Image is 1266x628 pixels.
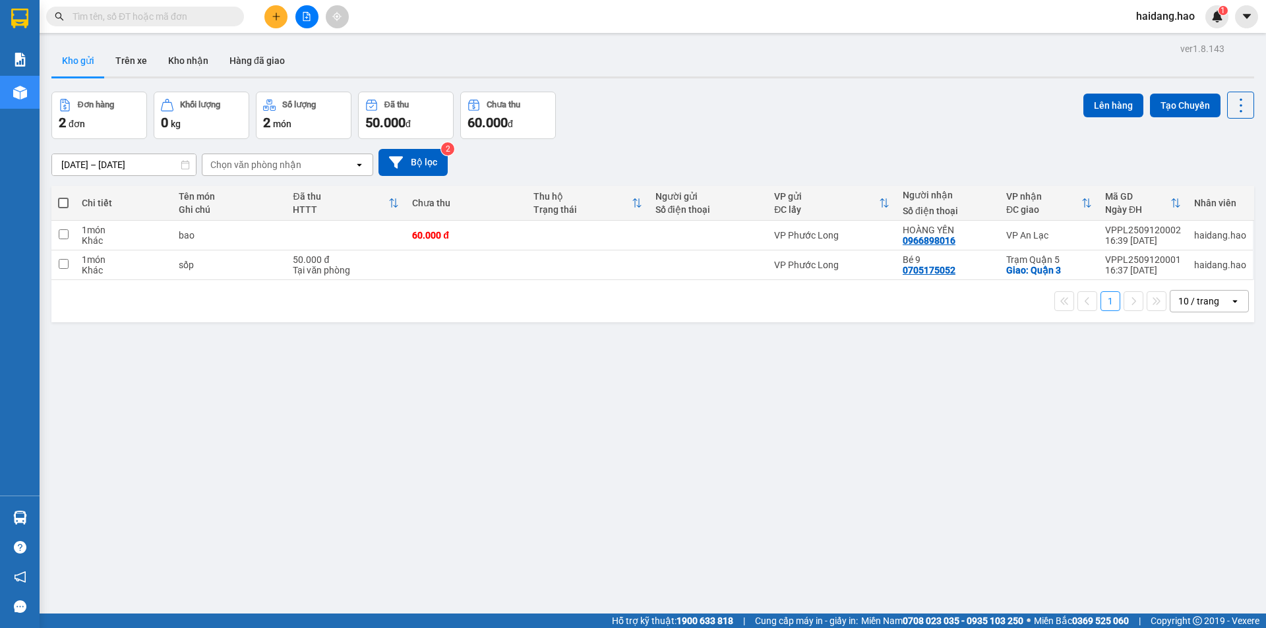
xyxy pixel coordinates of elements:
[533,204,631,215] div: Trạng thái
[264,5,287,28] button: plus
[219,45,295,76] button: Hàng đã giao
[1193,616,1202,625] span: copyright
[1105,191,1170,202] div: Mã GD
[295,5,318,28] button: file-add
[69,119,85,129] span: đơn
[612,614,733,628] span: Hỗ trợ kỹ thuật:
[1006,204,1081,215] div: ĐC giao
[1194,230,1246,241] div: haidang.hao
[1034,614,1129,628] span: Miền Bắc
[180,100,220,109] div: Khối lượng
[293,204,388,215] div: HTTT
[171,119,181,129] span: kg
[774,260,889,270] div: VP Phước Long
[1230,296,1240,306] svg: open
[82,225,165,235] div: 1 món
[1006,230,1092,241] div: VP An Lạc
[903,254,993,265] div: Bé 9
[1100,291,1120,311] button: 1
[52,154,196,175] input: Select a date range.
[755,614,858,628] span: Cung cấp máy in - giấy in:
[282,100,316,109] div: Số lượng
[263,115,270,130] span: 2
[1000,186,1099,221] th: Toggle SortBy
[1178,295,1219,308] div: 10 / trang
[903,265,955,275] div: 0705175052
[1099,186,1188,221] th: Toggle SortBy
[1006,254,1092,265] div: Trạm Quận 5
[1105,204,1170,215] div: Ngày ĐH
[158,45,219,76] button: Kho nhận
[1241,11,1253,22] span: caret-down
[1235,5,1258,28] button: caret-down
[774,230,889,241] div: VP Phước Long
[508,119,513,129] span: đ
[179,204,280,215] div: Ghi chú
[1006,265,1092,275] div: Giao: Quận 3
[358,92,454,139] button: Đã thu50.000đ
[1194,198,1246,208] div: Nhân viên
[161,115,168,130] span: 0
[14,541,26,554] span: question-circle
[13,511,27,525] img: warehouse-icon
[326,5,349,28] button: aim
[774,191,879,202] div: VP gửi
[1027,618,1031,623] span: ⚪️
[82,265,165,275] div: Khác
[1072,615,1129,626] strong: 0369 525 060
[78,100,114,109] div: Đơn hàng
[1105,265,1181,275] div: 16:37 [DATE]
[412,198,520,208] div: Chưa thu
[82,235,165,246] div: Khác
[273,119,291,129] span: món
[55,12,64,21] span: search
[256,92,351,139] button: Số lượng2món
[1194,260,1246,270] div: haidang.hao
[743,614,745,628] span: |
[1221,6,1225,15] span: 1
[1150,94,1221,117] button: Tạo Chuyến
[73,9,228,24] input: Tìm tên, số ĐT hoặc mã đơn
[13,53,27,67] img: solution-icon
[82,254,165,265] div: 1 món
[332,12,342,21] span: aim
[903,225,993,235] div: HOÀNG YẾN
[487,100,520,109] div: Chưa thu
[302,12,311,21] span: file-add
[14,600,26,613] span: message
[286,186,406,221] th: Toggle SortBy
[384,100,409,109] div: Đã thu
[533,191,631,202] div: Thu hộ
[1105,254,1181,265] div: VPPL2509120001
[105,45,158,76] button: Trên xe
[179,260,280,270] div: sốp
[861,614,1023,628] span: Miền Nam
[59,115,66,130] span: 2
[1219,6,1228,15] sup: 1
[51,92,147,139] button: Đơn hàng2đơn
[272,12,281,21] span: plus
[13,86,27,100] img: warehouse-icon
[14,571,26,583] span: notification
[11,9,28,28] img: logo-vxr
[354,159,365,170] svg: open
[527,186,648,221] th: Toggle SortBy
[774,204,879,215] div: ĐC lấy
[1180,42,1224,56] div: ver 1.8.143
[441,142,454,156] sup: 2
[1006,191,1081,202] div: VP nhận
[293,254,399,265] div: 50.000 đ
[293,191,388,202] div: Đã thu
[655,204,762,215] div: Số điện thoại
[412,230,520,241] div: 60.000 đ
[1139,614,1141,628] span: |
[293,265,399,275] div: Tại văn phòng
[1083,94,1143,117] button: Lên hàng
[903,190,993,200] div: Người nhận
[1126,8,1205,24] span: haidang.hao
[467,115,508,130] span: 60.000
[768,186,896,221] th: Toggle SortBy
[378,149,448,176] button: Bộ lọc
[1105,235,1181,246] div: 16:39 [DATE]
[460,92,556,139] button: Chưa thu60.000đ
